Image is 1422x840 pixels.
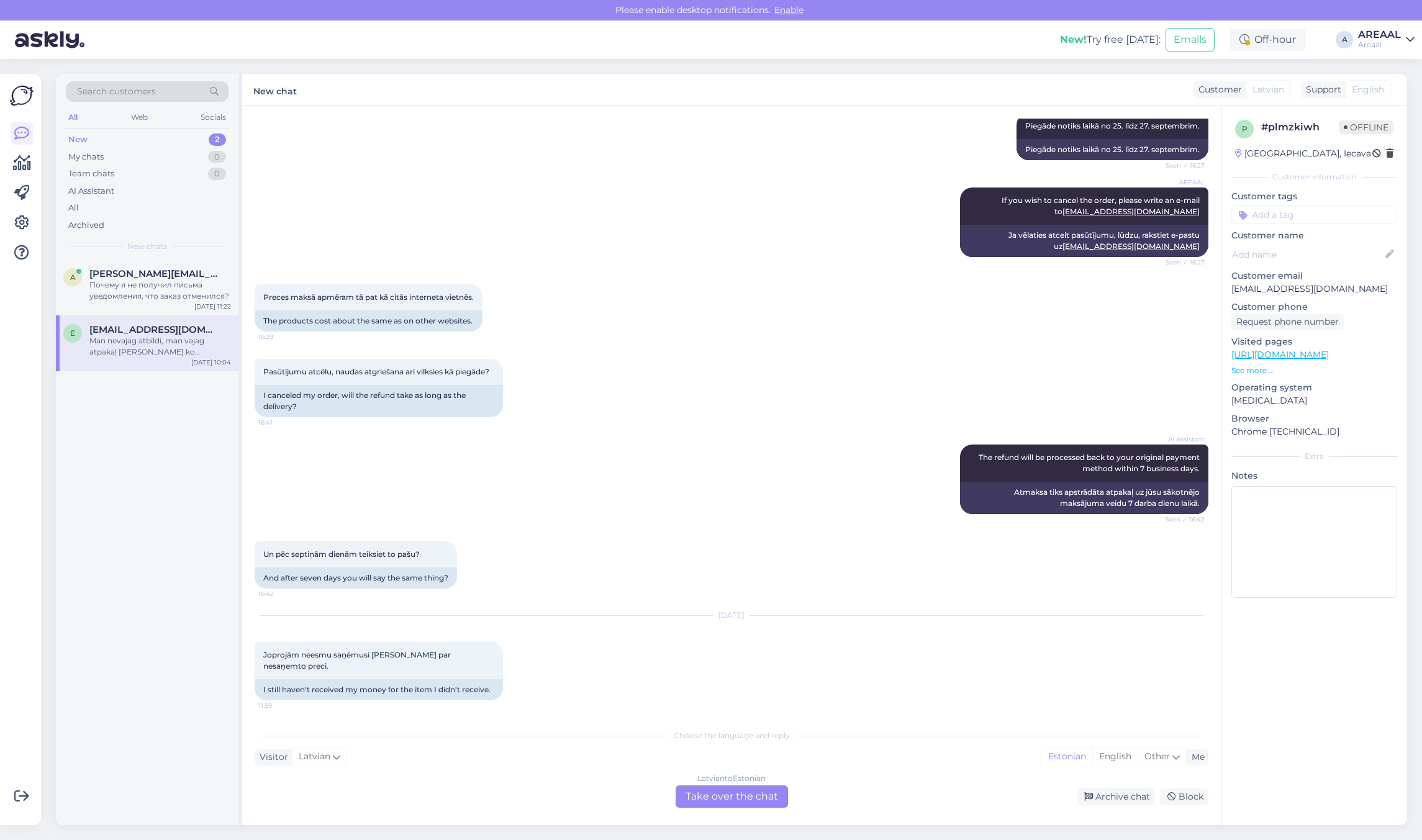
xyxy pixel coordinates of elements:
div: Customer information [1231,171,1397,183]
div: Request phone number [1231,314,1344,330]
span: If you wish to cancel the order, please write an e-mail to [1002,196,1202,216]
span: Seen ✓ 16:27 [1158,161,1205,170]
div: My chats [68,151,104,163]
span: Enable [771,4,807,16]
div: Try free [DATE]: [1060,32,1161,47]
a: [EMAIL_ADDRESS][DOMAIN_NAME] [1062,242,1200,251]
div: Socials [198,109,229,125]
p: Customer name [1231,229,1397,242]
p: Customer email [1231,269,1397,282]
div: English [1092,747,1138,766]
div: Visitor [255,751,288,764]
label: New chat [253,81,297,98]
div: The products cost about the same as on other websites. [255,310,482,332]
span: Piegāde notiks laikā no 25. līdz 27. septembrim. [1025,121,1200,130]
span: exit_15@inbox.lv [89,324,219,335]
p: Chrome [TECHNICAL_ID] [1231,425,1397,438]
span: Un pēc septiņām dienām teiksiet to pašu? [263,549,420,559]
input: Add name [1232,248,1383,261]
div: 0 [208,151,226,163]
div: Почему я не получил письма уведомления, что заказ отменился? [89,279,231,302]
span: Joprojām neesmu saņēmusi [PERSON_NAME] par nesaņemto preci. [263,650,453,671]
span: Search customers [77,85,156,98]
p: Notes [1231,469,1397,482]
div: Atmaksa tiks apstrādāta atpakaļ uz jūsu sākotnējo maksājuma veidu 7 darba dienu laikā. [960,482,1208,514]
span: AI Assistant [1158,435,1205,444]
span: Other [1144,751,1170,762]
p: Customer phone [1231,300,1397,314]
span: Preces maksā apmēram tā pat kā citās interneta vietnēs. [263,292,474,302]
div: [DATE] [255,610,1208,621]
div: Choose the language and reply [255,730,1208,741]
div: Man nevajag atbildi, man vajag atpakaļ [PERSON_NAME] ko samaksāju par preci un piegādi kas netika... [89,335,231,358]
div: I canceled my order, will the refund take as long as the delivery? [255,385,503,417]
span: Latvian [1252,83,1284,96]
a: [EMAIL_ADDRESS][DOMAIN_NAME] [1062,207,1200,216]
div: Estonian [1042,747,1092,766]
div: All [68,202,79,214]
div: Piegāde notiks laikā no 25. līdz 27. septembrim. [1017,139,1208,160]
span: New chats [127,241,167,252]
span: AREAAL [1158,178,1205,187]
span: e [70,328,75,338]
p: Visited pages [1231,335,1397,348]
div: Take over the chat [676,785,788,808]
div: 0 [208,168,226,180]
a: [URL][DOMAIN_NAME] [1231,349,1329,360]
div: Archived [68,219,104,232]
div: Ja vēlaties atcelt pasūtījumu, lūdzu, rakstiet e-pastu uz [960,225,1208,257]
div: [GEOGRAPHIC_DATA], Iecava [1235,147,1371,160]
div: [DATE] 10:04 [191,358,231,367]
span: Seen ✓ 16:27 [1158,258,1205,267]
p: See more ... [1231,365,1397,376]
div: 2 [209,133,226,146]
span: 16:29 [258,332,305,341]
p: Customer tags [1231,190,1397,203]
div: AREAAL [1358,30,1401,40]
button: Emails [1166,28,1215,52]
span: Offline [1339,120,1393,134]
div: New [68,133,88,146]
span: Seen ✓ 16:42 [1158,515,1205,524]
div: # plmzkiwh [1261,120,1339,135]
div: Me [1187,751,1205,764]
span: The refund will be processed back to your original payment method within 7 business days. [979,453,1202,473]
div: Team chats [68,168,114,180]
div: And after seven days you will say the same thing? [255,567,457,589]
span: a [70,273,76,282]
span: 16:42 [258,589,305,598]
p: Browser [1231,412,1397,425]
span: aleksandr@beljakov.me [89,268,219,279]
div: Support [1301,83,1341,96]
div: Latvian to Estonian [697,773,766,784]
div: [DATE] 11:22 [194,302,231,311]
input: Add a tag [1231,205,1397,224]
span: English [1352,83,1384,96]
span: p [1242,124,1248,133]
div: Web [129,109,150,125]
div: All [66,109,80,125]
img: Askly Logo [10,84,34,107]
div: Archive chat [1077,788,1155,805]
div: Customer [1193,83,1242,96]
p: [EMAIL_ADDRESS][DOMAIN_NAME] [1231,282,1397,296]
div: Block [1160,788,1208,805]
div: A [1336,31,1353,48]
span: Latvian [299,750,330,764]
div: Off-hour [1230,29,1306,51]
b: New! [1060,34,1087,45]
p: [MEDICAL_DATA] [1231,394,1397,407]
div: AI Assistant [68,185,114,197]
span: 16:41 [258,418,305,427]
span: 11:59 [258,701,305,710]
a: AREAALAreaal [1358,30,1415,50]
div: Extra [1231,451,1397,462]
div: Areaal [1358,40,1401,50]
div: I still haven't received my money for the item I didn't receive. [255,679,503,700]
span: Pasūtījumu atcēlu, naudas atgriešana arī vilksies kā piegāde? [263,367,489,376]
p: Operating system [1231,381,1397,394]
